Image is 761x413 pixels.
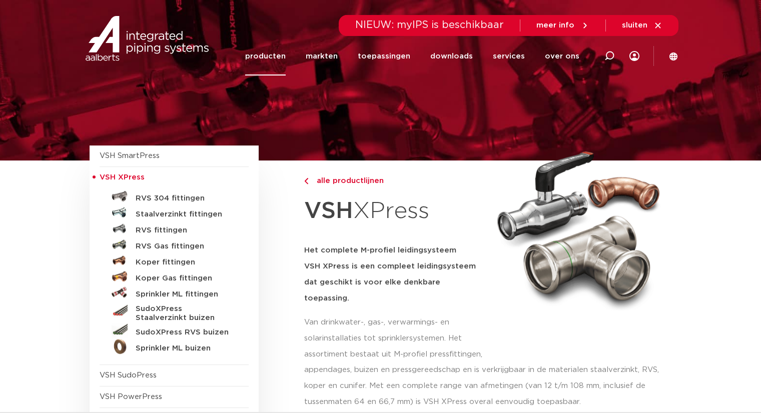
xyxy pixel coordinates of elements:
[629,45,639,67] div: my IPS
[536,21,589,30] a: meer info
[136,226,235,235] h5: RVS fittingen
[136,274,235,283] h5: Koper Gas fittingen
[100,393,162,400] a: VSH PowerPress
[136,328,235,337] h5: SudoXPress RVS buizen
[304,178,308,184] img: chevron-right.svg
[358,37,410,75] a: toepassingen
[304,314,485,362] p: Van drinkwater-, gas-, verwarmings- en solarinstallaties tot sprinklersystemen. Het assortiment b...
[100,236,249,252] a: RVS Gas fittingen
[304,175,485,187] a: alle productlijnen
[100,152,160,159] a: VSH SmartPress
[136,304,235,322] h5: SudoXPress Staalverzinkt buizen
[100,338,249,354] a: Sprinkler ML buizen
[622,21,647,29] span: sluiten
[311,177,384,184] span: alle productlijnen
[136,258,235,267] h5: Koper fittingen
[100,220,249,236] a: RVS fittingen
[304,199,353,222] strong: VSH
[136,242,235,251] h5: RVS Gas fittingen
[100,204,249,220] a: Staalverzinkt fittingen
[304,242,485,306] h5: Het complete M-profiel leidingsysteem VSH XPress is een compleet leidingsysteem dat geschikt is v...
[100,371,157,379] a: VSH SudoPress
[245,37,286,75] a: producten
[430,37,473,75] a: downloads
[304,192,485,230] h1: XPress
[306,37,338,75] a: markten
[100,252,249,268] a: Koper fittingen
[136,194,235,203] h5: RVS 304 fittingen
[355,20,504,30] span: NIEUW: myIPS is beschikbaar
[100,300,249,322] a: SudoXPress Staalverzinkt buizen
[622,21,662,30] a: sluiten
[100,268,249,284] a: Koper Gas fittingen
[100,173,145,181] span: VSH XPress
[245,37,579,75] nav: Menu
[304,362,672,410] p: appendages, buizen en pressgereedschap en is verkrijgbaar in de materialen staalverzinkt, RVS, ko...
[493,37,525,75] a: services
[545,37,579,75] a: over ons
[136,344,235,353] h5: Sprinkler ML buizen
[536,21,574,29] span: meer info
[100,188,249,204] a: RVS 304 fittingen
[136,290,235,299] h5: Sprinkler ML fittingen
[136,210,235,219] h5: Staalverzinkt fittingen
[100,284,249,300] a: Sprinkler ML fittingen
[100,322,249,338] a: SudoXPress RVS buizen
